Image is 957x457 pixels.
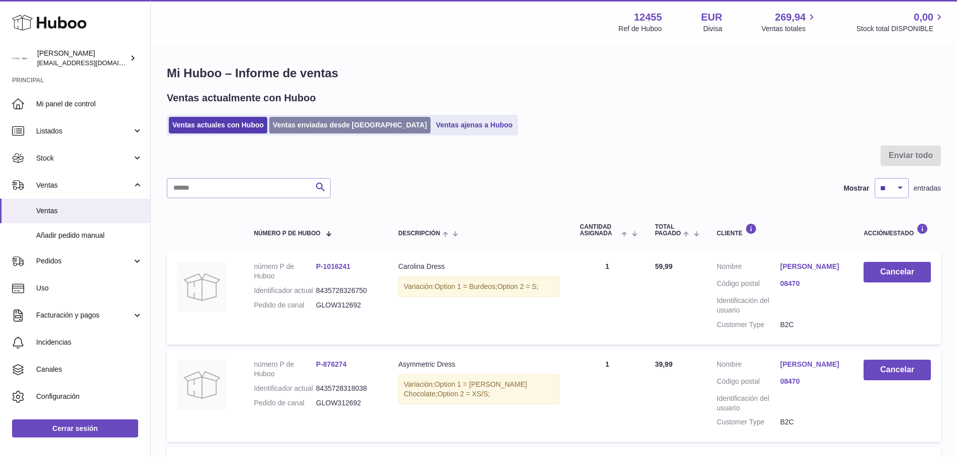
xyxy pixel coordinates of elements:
td: 1 [570,350,645,442]
dt: Pedido de canal [254,300,316,310]
div: [PERSON_NAME] [37,49,128,68]
button: Cancelar [864,360,931,380]
a: Cerrar sesión [12,419,138,437]
div: Asymmetric Dress [398,360,560,369]
button: Cancelar [864,262,931,282]
strong: 12455 [634,11,662,24]
div: Cliente [717,223,843,237]
span: Descripción [398,230,440,237]
span: Uso [36,283,143,293]
span: Listados [36,126,132,136]
span: Canales [36,365,143,374]
span: [EMAIL_ADDRESS][DOMAIN_NAME] [37,59,148,67]
span: Mi panel de control [36,99,143,109]
dd: GLOW312692 [316,300,378,310]
a: 08470 [780,377,843,386]
a: 0,00 Stock total DISPONIBLE [857,11,945,34]
a: P-1016241 [316,262,351,270]
a: Ventas enviadas desde [GEOGRAPHIC_DATA] [269,117,431,133]
a: Ventas ajenas a Huboo [433,117,516,133]
a: Ventas actuales con Huboo [169,117,267,133]
img: internalAdmin-12455@internal.huboo.com [12,51,27,66]
dt: Customer Type [717,417,780,427]
span: 0,00 [914,11,933,24]
span: Ventas [36,206,143,216]
img: no-photo.jpg [177,360,227,410]
dd: 8435728326750 [316,286,378,295]
span: Total pagado [655,224,681,237]
span: Facturación y pagos [36,311,132,320]
span: Option 2 = XS/S; [438,390,490,398]
span: Stock [36,154,132,163]
h2: Ventas actualmente con Huboo [167,91,316,105]
dt: Customer Type [717,320,780,330]
dt: número P de Huboo [254,360,316,379]
span: Pedidos [36,256,132,266]
dt: Código postal [717,377,780,389]
span: Incidencias [36,338,143,347]
span: Configuración [36,392,143,401]
div: Divisa [703,24,722,34]
a: P-876274 [316,360,347,368]
span: número P de Huboo [254,230,320,237]
dt: Identificación del usuario [717,394,780,413]
dd: B2C [780,320,843,330]
a: [PERSON_NAME] [780,360,843,369]
div: Acción/Estado [864,223,931,237]
a: 269,94 Ventas totales [762,11,817,34]
img: no-photo.jpg [177,262,227,312]
dt: Pedido de canal [254,398,316,408]
span: 59,99 [655,262,673,270]
td: 1 [570,252,645,344]
span: entradas [914,184,941,193]
span: Option 2 = S; [497,282,539,290]
dt: Nombre [717,262,780,274]
span: 39,99 [655,360,673,368]
label: Mostrar [843,184,869,193]
span: Ventas totales [762,24,817,34]
dt: Código postal [717,279,780,291]
div: Variación: [398,374,560,404]
a: [PERSON_NAME] [780,262,843,271]
dt: Identificador actual [254,286,316,295]
span: Añadir pedido manual [36,231,143,240]
span: Option 1 = Burdeos; [435,282,497,290]
div: Carolina Dress [398,262,560,271]
span: Ventas [36,181,132,190]
h1: Mi Huboo – Informe de ventas [167,65,941,81]
dd: B2C [780,417,843,427]
dd: 8435728318038 [316,384,378,393]
div: Variación: [398,276,560,297]
dt: Identificación del usuario [717,296,780,315]
dt: Identificador actual [254,384,316,393]
dd: GLOW312692 [316,398,378,408]
span: Option 1 = [PERSON_NAME] Chocolate; [404,380,527,398]
span: Cantidad ASIGNADA [580,224,619,237]
strong: EUR [701,11,722,24]
dt: Nombre [717,360,780,372]
a: 08470 [780,279,843,288]
div: Ref de Huboo [618,24,662,34]
dt: número P de Huboo [254,262,316,281]
span: Stock total DISPONIBLE [857,24,945,34]
span: 269,94 [775,11,806,24]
